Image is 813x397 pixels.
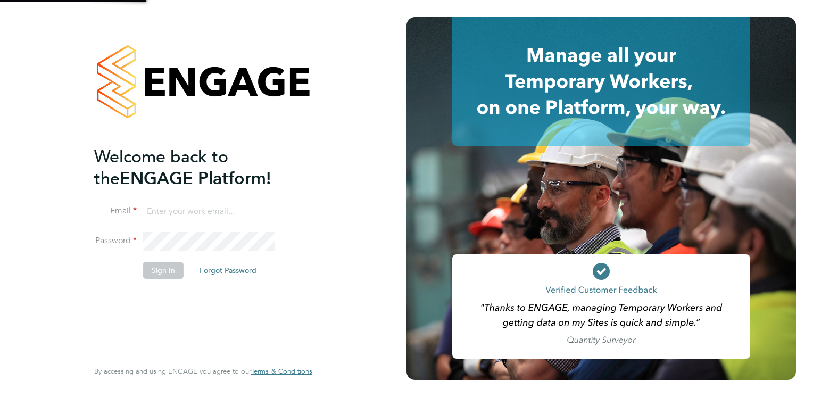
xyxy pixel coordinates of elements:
[143,202,275,221] input: Enter your work email...
[94,146,302,189] h2: ENGAGE Platform!
[94,235,137,246] label: Password
[143,262,184,279] button: Sign In
[94,367,312,376] span: By accessing and using ENGAGE you agree to our
[94,146,228,189] span: Welcome back to the
[94,205,137,217] label: Email
[191,262,265,279] button: Forgot Password
[251,367,312,376] a: Terms & Conditions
